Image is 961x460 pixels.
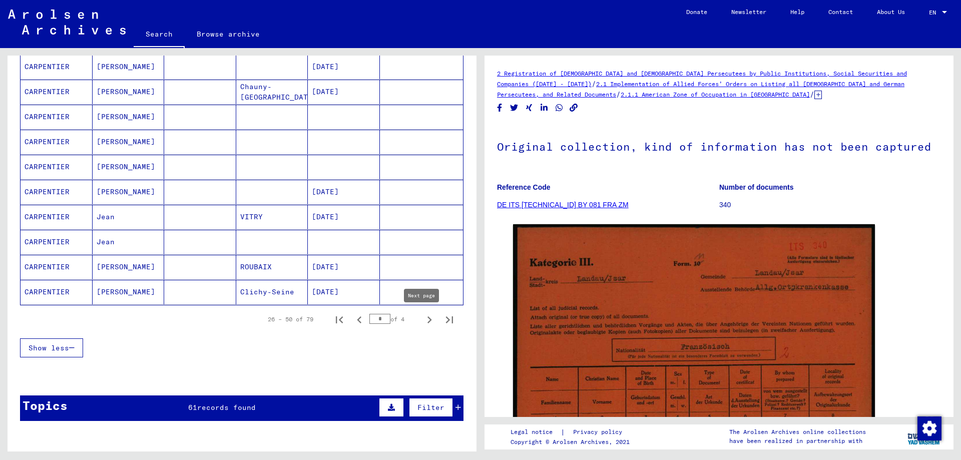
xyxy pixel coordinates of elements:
[495,102,505,114] button: Share on Facebook
[621,91,810,98] a: 2.1.1 American Zone of Occupation in [GEOGRAPHIC_DATA]
[268,315,313,324] div: 26 – 50 of 79
[497,183,551,191] b: Reference Code
[93,255,165,279] mat-cell: [PERSON_NAME]
[329,309,349,329] button: First page
[524,102,535,114] button: Share on Xing
[236,80,308,104] mat-cell: Chauny-[GEOGRAPHIC_DATA]
[21,280,93,304] mat-cell: CARPENTIER
[511,427,634,437] div: |
[729,436,866,445] p: have been realized in partnership with
[539,102,550,114] button: Share on LinkedIn
[905,424,943,449] img: yv_logo.png
[93,230,165,254] mat-cell: Jean
[417,403,444,412] span: Filter
[349,309,369,329] button: Previous page
[93,180,165,204] mat-cell: [PERSON_NAME]
[308,255,380,279] mat-cell: [DATE]
[29,343,69,352] span: Show less
[308,205,380,229] mat-cell: [DATE]
[236,255,308,279] mat-cell: ROUBAIX
[439,309,459,329] button: Last page
[497,201,629,209] a: DE ITS [TECHNICAL_ID] BY 081 FRA ZM
[188,403,197,412] span: 61
[409,398,453,417] button: Filter
[236,280,308,304] mat-cell: Clichy-Seine
[21,155,93,179] mat-cell: CARPENTIER
[21,255,93,279] mat-cell: CARPENTIER
[21,205,93,229] mat-cell: CARPENTIER
[369,314,419,324] div: of 4
[197,403,256,412] span: records found
[21,55,93,79] mat-cell: CARPENTIER
[185,22,272,46] a: Browse archive
[917,416,941,440] img: Zustimmung ändern
[616,90,621,99] span: /
[93,280,165,304] mat-cell: [PERSON_NAME]
[21,105,93,129] mat-cell: CARPENTIER
[236,205,308,229] mat-cell: VITRY
[21,130,93,154] mat-cell: CARPENTIER
[569,102,579,114] button: Copy link
[592,79,596,88] span: /
[308,280,380,304] mat-cell: [DATE]
[810,90,814,99] span: /
[134,22,185,48] a: Search
[419,309,439,329] button: Next page
[93,105,165,129] mat-cell: [PERSON_NAME]
[554,102,565,114] button: Share on WhatsApp
[917,416,941,440] div: Zustimmung ändern
[719,200,941,210] p: 340
[20,338,83,357] button: Show less
[93,55,165,79] mat-cell: [PERSON_NAME]
[719,183,794,191] b: Number of documents
[929,9,936,16] mat-select-trigger: EN
[93,155,165,179] mat-cell: [PERSON_NAME]
[21,180,93,204] mat-cell: CARPENTIER
[497,80,904,98] a: 2.1 Implementation of Allied Forces’ Orders on Listing all [DEMOGRAPHIC_DATA] and German Persecut...
[511,437,634,446] p: Copyright © Arolsen Archives, 2021
[509,102,520,114] button: Share on Twitter
[565,427,634,437] a: Privacy policy
[308,80,380,104] mat-cell: [DATE]
[497,70,907,88] a: 2 Registration of [DEMOGRAPHIC_DATA] and [DEMOGRAPHIC_DATA] Persecutees by Public Institutions, S...
[511,427,561,437] a: Legal notice
[93,130,165,154] mat-cell: [PERSON_NAME]
[8,10,126,35] img: Arolsen_neg.svg
[308,55,380,79] mat-cell: [DATE]
[93,80,165,104] mat-cell: [PERSON_NAME]
[729,427,866,436] p: The Arolsen Archives online collections
[23,396,68,414] div: Topics
[308,180,380,204] mat-cell: [DATE]
[21,80,93,104] mat-cell: CARPENTIER
[93,205,165,229] mat-cell: Jean
[497,124,941,168] h1: Original collection, kind of information has not been captured
[21,230,93,254] mat-cell: CARPENTIER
